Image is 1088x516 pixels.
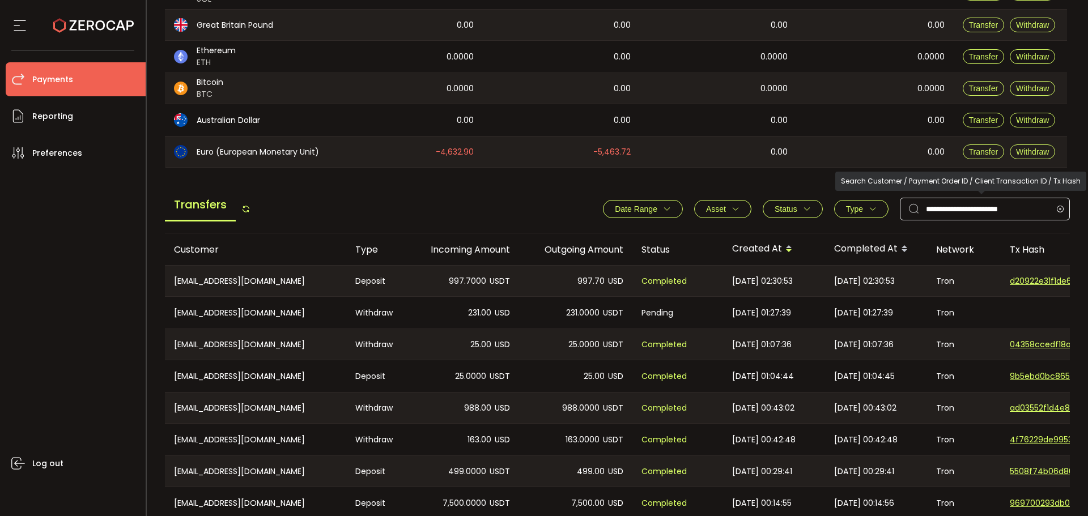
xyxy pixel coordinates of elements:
span: USDT [603,306,623,319]
span: [DATE] 00:14:56 [834,497,894,510]
span: 0.0000 [447,82,474,95]
span: Transfers [165,189,236,221]
span: [DATE] 01:04:45 [834,370,895,383]
span: Log out [32,455,63,472]
img: eth_portfolio.svg [174,50,188,63]
span: Type [846,204,863,214]
span: [DATE] 00:43:02 [732,402,794,415]
span: [DATE] 02:30:53 [834,275,895,288]
span: 0.00 [614,19,631,32]
button: Type [834,200,889,218]
div: Withdraw [346,329,406,360]
button: Withdraw [1010,144,1055,159]
span: USDT [490,497,510,510]
span: USD [608,275,623,288]
span: Withdraw [1016,84,1049,93]
img: aud_portfolio.svg [174,113,188,127]
span: 0.00 [457,114,474,127]
span: [DATE] 00:42:48 [834,433,898,446]
span: [DATE] 00:29:41 [834,465,894,478]
span: 7,500.0000 [443,497,486,510]
div: Customer [165,243,346,256]
span: USDT [603,433,623,446]
div: Search Customer / Payment Order ID / Client Transaction ID / Tx Hash [835,172,1086,191]
span: Completed [641,338,687,351]
div: Tron [927,266,1001,296]
span: Great Britain Pound [197,19,273,31]
span: Withdraw [1016,147,1049,156]
span: Euro (European Monetary Unit) [197,146,319,158]
span: 0.0000 [917,50,945,63]
span: 0.00 [928,114,945,127]
span: Withdraw [1016,52,1049,61]
span: 997.70 [577,275,605,288]
img: gbp_portfolio.svg [174,18,188,32]
span: 25.00 [470,338,491,351]
span: 25.0000 [568,338,600,351]
span: 163.00 [467,433,491,446]
span: -5,463.72 [593,146,631,159]
span: Completed [641,275,687,288]
span: 0.00 [614,82,631,95]
span: 0.0000 [760,82,788,95]
div: Type [346,243,406,256]
div: Tron [927,297,1001,329]
div: Withdraw [346,393,406,423]
span: [DATE] 00:42:48 [732,433,796,446]
div: Tron [927,393,1001,423]
div: Withdraw [346,297,406,329]
span: 997.7000 [449,275,486,288]
span: 25.0000 [455,370,486,383]
span: 988.0000 [562,402,600,415]
span: [DATE] 00:29:41 [732,465,792,478]
button: Asset [694,200,751,218]
button: Transfer [963,18,1005,32]
button: Withdraw [1010,81,1055,96]
span: Completed [641,497,687,510]
span: USD [608,465,623,478]
span: USDT [490,370,510,383]
div: Deposit [346,456,406,487]
span: Date Range [615,204,657,214]
span: 7,500.00 [571,497,605,510]
div: Status [632,243,723,256]
span: [DATE] 00:14:55 [732,497,792,510]
span: [DATE] 02:30:53 [732,275,793,288]
button: Transfer [963,144,1005,159]
div: [EMAIL_ADDRESS][DOMAIN_NAME] [165,393,346,423]
div: Tron [927,329,1001,360]
span: USD [495,338,510,351]
button: Withdraw [1010,113,1055,127]
span: Transfer [969,52,998,61]
span: USD [495,433,510,446]
div: Tron [927,360,1001,392]
span: 0.0000 [447,50,474,63]
span: [DATE] 01:04:44 [732,370,794,383]
div: Incoming Amount [406,243,519,256]
span: USD [495,402,510,415]
button: Withdraw [1010,49,1055,64]
span: 231.0000 [566,306,600,319]
span: 0.0000 [917,82,945,95]
span: USDT [490,275,510,288]
span: Completed [641,370,687,383]
div: Completed At [825,240,927,259]
div: [EMAIL_ADDRESS][DOMAIN_NAME] [165,456,346,487]
button: Date Range [603,200,683,218]
span: Preferences [32,145,82,161]
img: eur_portfolio.svg [174,145,188,159]
div: [EMAIL_ADDRESS][DOMAIN_NAME] [165,297,346,329]
button: Transfer [963,49,1005,64]
div: Outgoing Amount [519,243,632,256]
span: 0.00 [928,19,945,32]
span: Australian Dollar [197,114,260,126]
span: [DATE] 01:07:36 [732,338,792,351]
span: Status [775,204,797,214]
span: 231.00 [468,306,491,319]
div: Tron [927,424,1001,455]
iframe: Chat Widget [1031,462,1088,516]
span: 0.0000 [760,50,788,63]
span: ETH [197,57,236,69]
span: Completed [641,402,687,415]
